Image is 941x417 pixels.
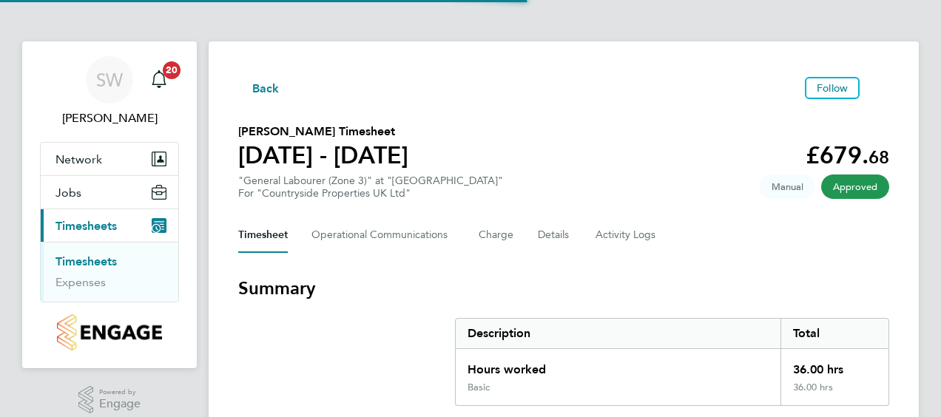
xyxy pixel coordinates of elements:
div: Basic [468,382,490,393]
button: Follow [805,77,860,99]
h2: [PERSON_NAME] Timesheet [238,123,408,140]
a: Powered byEngage [78,386,141,414]
div: 36.00 hrs [780,382,888,405]
span: Network [55,152,102,166]
img: countryside-properties-logo-retina.png [57,314,161,350]
div: Hours worked [456,349,780,382]
h3: Summary [238,277,889,300]
span: 20 [163,61,181,79]
span: Scott Webb [40,109,179,127]
span: Follow [817,81,848,95]
nav: Main navigation [22,41,197,368]
span: Engage [99,398,141,410]
button: Charge [479,217,514,253]
button: Jobs [41,176,178,208]
button: Operational Communications [311,217,455,253]
a: Go to home page [40,314,179,350]
div: "General Labourer (Zone 3)" at "[GEOGRAPHIC_DATA]" [238,174,503,200]
a: 20 [144,56,174,104]
button: Activity Logs [596,217,658,253]
h1: [DATE] - [DATE] [238,140,408,170]
div: 36.00 hrs [780,349,888,382]
a: Expenses [55,275,106,289]
button: Details [538,217,572,253]
div: Description [456,319,780,348]
div: Timesheets [41,242,178,302]
span: This timesheet has been approved. [821,174,889,199]
a: Timesheets [55,254,117,268]
span: Jobs [55,186,81,200]
button: Back [238,78,280,97]
span: 68 [869,146,889,168]
app-decimal: £679. [806,141,889,169]
div: Total [780,319,888,348]
span: SW [96,70,123,89]
button: Timesheet [238,217,288,253]
button: Timesheets [41,209,178,242]
span: This timesheet was manually created. [760,174,815,199]
div: Summary [455,318,889,406]
span: Timesheets [55,219,117,233]
span: Back [252,80,280,98]
a: SW[PERSON_NAME] [40,56,179,127]
button: Network [41,143,178,175]
span: Powered by [99,386,141,399]
div: For "Countryside Properties UK Ltd" [238,187,503,200]
button: Timesheets Menu [866,84,889,92]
